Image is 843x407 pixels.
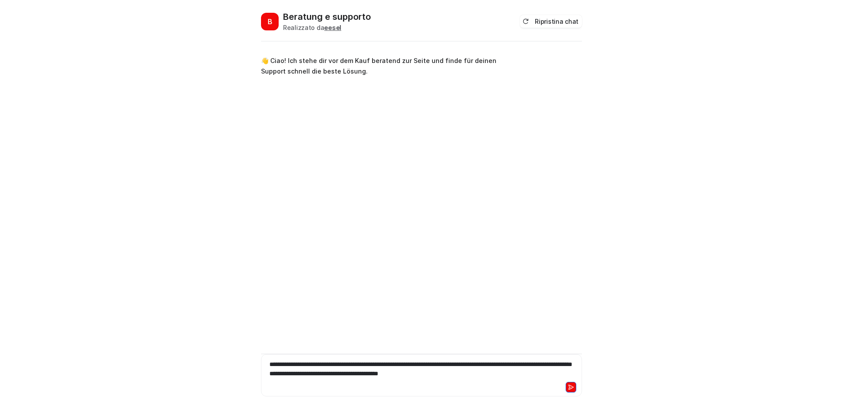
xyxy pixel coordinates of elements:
[261,13,279,30] span: B
[324,24,341,31] b: eesel
[535,17,578,26] font: Ripristina chat
[283,23,371,32] div: Realizzato da
[283,11,371,23] h2: Beratung e supporto
[520,15,582,28] button: Ripristina chat
[261,55,519,77] p: 👋 Ciao! Ich stehe dir vor dem Kauf beratend zur Seite und finde für deinen Support schnell die be...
